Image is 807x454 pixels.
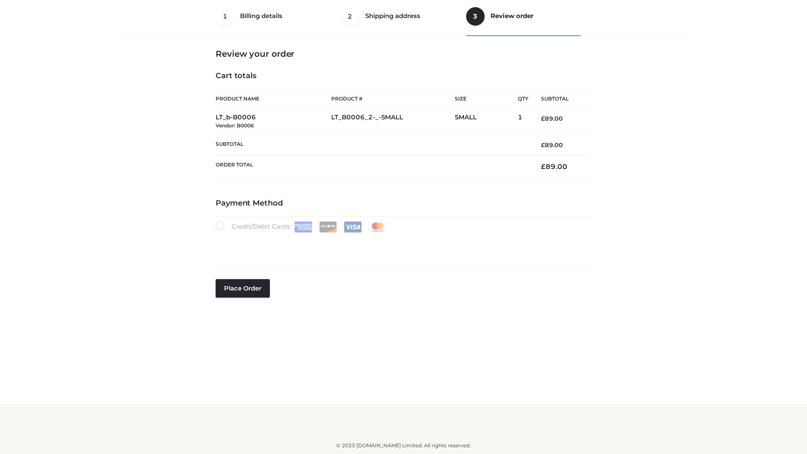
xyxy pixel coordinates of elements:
th: Product Name [216,89,331,108]
th: Qty [518,89,528,108]
th: Product # [331,89,455,108]
bdi: 89.00 [541,115,563,122]
th: Order Total [216,156,528,178]
td: 1 [518,108,528,135]
td: LT_b-B0006 [216,108,331,135]
span: £ [541,162,546,171]
div: © 2025 [DOMAIN_NAME] Limited. All rights reserved. [125,441,682,450]
h4: Payment Method [216,199,591,208]
bdi: 89.00 [541,162,567,171]
td: SMALL [455,108,518,135]
iframe: Secure payment input frame [214,231,590,261]
small: Vendor: B0006 [216,122,254,129]
button: Place order [216,279,270,298]
span: £ [541,141,545,149]
img: Discover [319,222,337,232]
th: Size [455,90,514,108]
th: Subtotal [528,90,591,108]
img: Visa [344,222,362,232]
img: Mastercard [369,222,387,232]
img: Amex [294,222,312,232]
td: LT_B0006_2-_-SMALL [331,108,455,135]
h3: Review your order [216,49,591,59]
span: £ [541,115,545,122]
th: Subtotal [216,135,528,155]
bdi: 89.00 [541,141,563,149]
h4: Cart totals [216,71,591,81]
label: Credit/Debit Cards [216,221,388,232]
